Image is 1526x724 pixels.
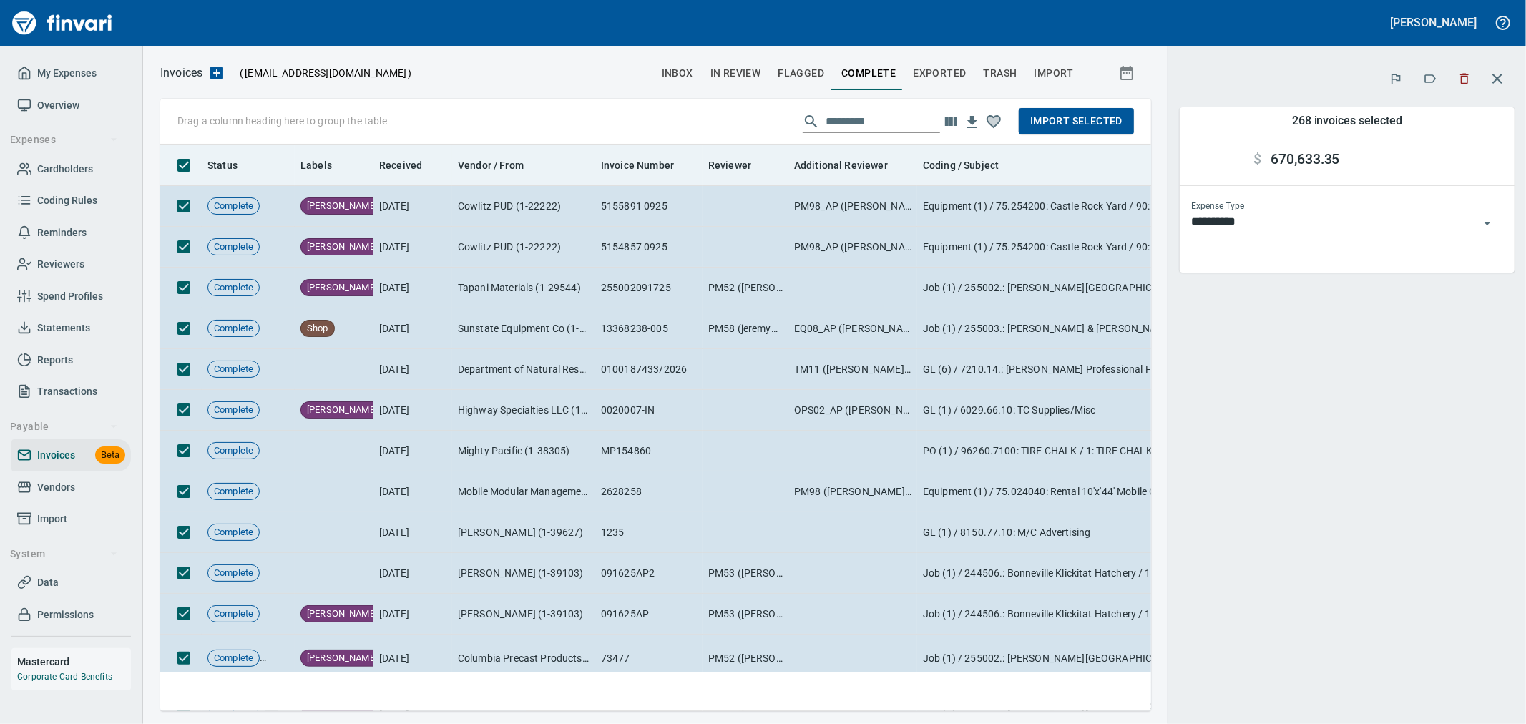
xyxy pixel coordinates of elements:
td: GL (1) / 6029.66.10: TC Supplies/Misc [917,390,1203,431]
td: [DATE] [373,594,452,635]
span: Complete [208,652,259,665]
span: Transactions [37,383,97,401]
a: Reminders [11,217,131,249]
td: Mighty Pacific (1-38305) [452,431,595,471]
a: My Expenses [11,57,131,89]
td: PM98_AP ([PERSON_NAME], [PERSON_NAME]) [788,186,917,227]
h5: 268 invoices selected [1292,113,1402,128]
button: System [4,541,124,567]
button: Show invoices within a particular date range [1105,60,1151,86]
td: 5155891 0925 [595,186,703,227]
span: Coding Rules [37,192,97,210]
button: Import Selected [1019,108,1134,134]
td: Columbia Precast Products, LLC (1-22007) [452,635,595,683]
td: PM98 ([PERSON_NAME], [PERSON_NAME]) [788,471,917,512]
span: Reviewer [708,157,770,174]
button: Labels [1414,63,1446,94]
td: PM53 ([PERSON_NAME]) [703,594,788,635]
span: Permissions [37,606,94,624]
td: [PERSON_NAME] (1-39103) [452,553,595,594]
a: InvoicesBeta [11,439,131,471]
span: Import Selected [1030,112,1123,130]
button: Download Table [962,112,983,133]
td: PM58 (jeremyb, markt, walkerc) [703,308,788,349]
td: [DATE] [373,268,452,308]
td: MP154860 [595,431,703,471]
span: Received [379,157,422,174]
td: [DATE] [373,390,452,431]
td: 1235 [595,512,703,553]
span: Status [207,157,256,174]
span: [PERSON_NAME] [301,652,383,665]
td: Highway Specialties LLC (1-10458) [452,390,595,431]
td: TM11 ([PERSON_NAME], [PERSON_NAME], [PERSON_NAME]) [788,349,917,390]
span: trash [984,64,1017,82]
span: My Expenses [37,64,97,82]
span: Invoice Number [601,157,674,174]
button: [PERSON_NAME] [1387,11,1480,34]
td: Sunstate Equipment Co (1-30297) [452,308,595,349]
td: [PERSON_NAME] (1-39627) [452,512,595,553]
span: Vendor / From [458,157,542,174]
td: [PERSON_NAME] (1-39103) [452,594,595,635]
td: PM52 ([PERSON_NAME]) [703,268,788,308]
span: Flagged [778,64,824,82]
td: PO (1) / 96260.7100: TIRE CHALK / 1: TIRE CHALK [917,431,1203,471]
button: Choose columns to display [940,111,962,132]
span: Statements [37,319,90,337]
a: Spend Profiles [11,280,131,313]
span: [EMAIL_ADDRESS][DOMAIN_NAME] [243,66,408,80]
td: [DATE] [373,553,452,594]
span: Spend Profiles [37,288,103,305]
span: [PERSON_NAME] [301,403,383,417]
a: Import [11,503,131,535]
span: Labels [300,157,332,174]
a: Reviewers [11,248,131,280]
td: Equipment (1) / 75.254200: Castle Rock Yard / 90: Engine / 2: Parts/Other [917,227,1203,268]
span: Additional Reviewer [794,157,906,174]
p: Invoices [160,64,202,82]
a: Permissions [11,599,131,631]
span: Vendors [37,479,75,496]
a: Transactions [11,376,131,408]
td: Job (1) / 255002.: [PERSON_NAME][GEOGRAPHIC_DATA] Phase 2 & 3 / 600811. 02.: 8" C900 Water Mainli... [917,268,1203,308]
span: $ [1254,151,1262,168]
td: 2628258 [595,471,703,512]
button: Close transaction [1480,62,1515,96]
button: Flag (268) [1380,63,1412,94]
td: [DATE] [373,471,452,512]
a: Coding Rules [11,185,131,217]
td: [DATE] [373,308,452,349]
span: Complete [208,281,259,295]
span: Reports [37,351,73,369]
td: 255002091725 [595,268,703,308]
span: Complete [208,485,259,499]
td: 091625AP [595,594,703,635]
h6: Mastercard [17,654,131,670]
td: Cowlitz PUD (1-22222) [452,186,595,227]
nav: breadcrumb [160,64,202,82]
td: Cowlitz PUD (1-22222) [452,227,595,268]
td: 091625AP2 [595,553,703,594]
label: Expense Type [1191,202,1244,211]
a: Data [11,567,131,599]
a: Statements [11,312,131,344]
span: Labels [300,157,351,174]
span: System [10,545,118,563]
td: EQ08_AP ([PERSON_NAME]) [788,308,917,349]
span: Overview [37,97,79,114]
span: Complete [208,363,259,376]
td: GL (1) / 8150.77.10: M/C Advertising [917,512,1203,553]
span: Cardholders [37,160,93,178]
span: Reviewers [37,255,84,273]
td: PM52 ([PERSON_NAME]) [703,635,788,683]
td: [DATE] [373,512,452,553]
span: Complete [208,607,259,621]
span: Complete [208,567,259,580]
span: Exported [913,64,966,82]
button: Open [1477,213,1497,233]
td: PM98_AP ([PERSON_NAME], [PERSON_NAME]) [788,227,917,268]
span: Complete [208,444,259,458]
td: [DATE] [373,349,452,390]
span: Expenses [10,131,118,149]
